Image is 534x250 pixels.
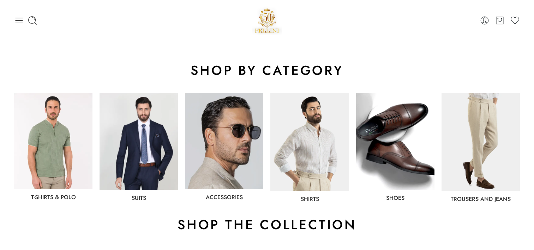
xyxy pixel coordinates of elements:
a: Accessories [206,193,243,201]
a: Wishlist [510,16,520,25]
img: Pellini [252,5,282,35]
h2: shop by category [14,62,520,79]
a: Login / Register [480,16,490,25]
a: Cart [495,16,505,25]
h2: Shop the collection [14,216,520,233]
a: Shirts [301,195,319,203]
a: Trousers and jeans [451,195,511,203]
a: shoes [386,194,404,202]
a: Pellini - [252,5,282,35]
a: T-Shirts & Polo [31,193,76,201]
a: Suits [132,194,146,202]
